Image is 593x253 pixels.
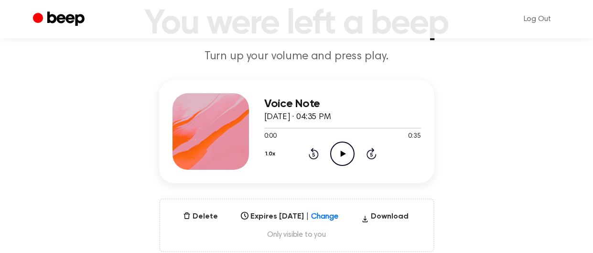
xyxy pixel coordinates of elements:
[264,132,277,142] span: 0:00
[264,98,421,110] h3: Voice Note
[408,132,420,142] span: 0:35
[33,10,87,29] a: Beep
[514,8,561,31] a: Log Out
[179,211,222,222] button: Delete
[264,113,331,121] span: [DATE] · 04:35 PM
[172,230,422,240] span: Only visible to you
[264,146,279,162] button: 1.0x
[357,211,412,226] button: Download
[113,49,480,65] p: Turn up your volume and press play.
